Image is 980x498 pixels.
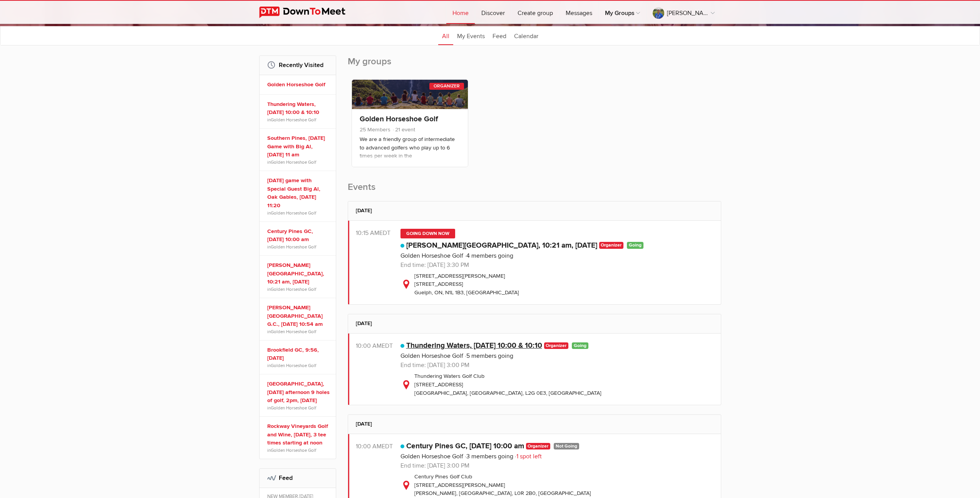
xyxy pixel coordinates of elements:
span: America/Toronto [382,342,393,350]
span: Organizer [599,242,624,248]
a: Golden Horseshoe Golf [271,363,316,368]
a: [GEOGRAPHIC_DATA], [DATE] afternoon 9 holes of golf, 2pm, [DATE] [267,380,330,405]
span: Going [572,342,588,349]
a: Golden Horseshoe Golf [271,287,316,292]
a: Brookfield GC, 9:56, [DATE] [267,346,330,362]
span: 25 Members [360,126,390,133]
a: Golden Horseshoe Golf [271,244,316,250]
a: Golden Horseshoe Golf [267,80,330,89]
a: Golden Horseshoe Golf [271,210,316,216]
div: 10:00 AM [356,442,400,451]
div: 10:15 AM [356,228,400,238]
span: 3 members going [465,453,513,460]
a: Golden Horseshoe Golf [271,329,316,334]
span: 4 members going [465,252,513,260]
h2: [DATE] [356,415,713,433]
h2: Events [348,181,721,201]
a: Golden Horseshoe Golf [271,117,316,122]
span: End time: [DATE] 3:00 PM [400,462,469,469]
span: in [267,210,330,216]
a: Century Pines GC, [DATE] 10:00 am [267,227,330,244]
span: 5 members going [465,352,513,360]
div: Organizer [429,83,464,90]
a: [PERSON_NAME][GEOGRAPHIC_DATA], 10:21 am, [DATE] [406,241,597,250]
span: Not going [554,443,579,449]
span: Organizer [544,342,569,349]
span: America/Toronto [379,229,390,237]
span: in [267,362,330,369]
div: Century Pines Golf Club [STREET_ADDRESS][PERSON_NAME] [PERSON_NAME], [GEOGRAPHIC_DATA], L0R 2B0, ... [400,473,713,498]
span: Going [627,242,643,248]
a: Golden Horseshoe Golf [271,405,316,411]
a: [DATE] game with Special Guest Big Al, Oak Gables, [DATE] 11:20 [267,176,330,210]
a: Calendar [510,26,542,45]
a: Thundering Waters, [DATE] 10:00 & 10:10 [406,341,542,350]
a: My Events [453,26,489,45]
span: in [267,329,330,335]
a: [PERSON_NAME] the golf gal [647,1,721,24]
a: Create group [511,1,559,24]
a: Home [446,1,475,24]
h2: Feed [267,469,328,487]
div: 10:00 AM [356,341,400,350]
h2: My groups [348,55,721,75]
a: Golden Horseshoe Golf [400,352,463,360]
span: in [267,286,330,292]
a: Messages [560,1,598,24]
a: Golden Horseshoe Golf [360,114,438,124]
a: Rockway Vineyards Golf and Wine, [DATE], 3 tee times starting at noon [267,422,330,447]
span: America/Toronto [382,443,393,450]
a: Century Pines GC, [DATE] 10:00 am [406,441,524,451]
h2: Recently Visited [267,56,328,74]
span: in [267,117,330,123]
h2: [DATE] [356,201,713,220]
a: My Groups [599,1,646,24]
span: in [267,244,330,250]
a: Thundering Waters, [DATE] 10:00 & 10:10 [267,100,330,117]
a: Golden Horseshoe Golf [400,252,463,260]
div: Thundering Waters Golf Club [STREET_ADDRESS] [GEOGRAPHIC_DATA], [GEOGRAPHIC_DATA], L2G 0E3, [GEOG... [400,372,713,397]
span: in [267,447,330,453]
a: All [438,26,453,45]
a: [PERSON_NAME][GEOGRAPHIC_DATA], 10:21 am, [DATE] [267,261,330,286]
div: [STREET_ADDRESS][PERSON_NAME] [STREET_ADDRESS] Guelph, ON, N1L 1B3, [GEOGRAPHIC_DATA] [400,272,713,297]
span: Organizer [526,443,551,449]
a: Golden Horseshoe Golf [271,159,316,165]
span: End time: [DATE] 3:30 PM [400,261,469,269]
span: 21 event [392,126,415,133]
span: 1 spot left [515,453,542,460]
h2: [DATE] [356,314,713,333]
span: End time: [DATE] 3:00 PM [400,361,469,369]
span: in [267,405,330,411]
a: Southern Pines, [DATE] Game with Big Al, [DATE] 11 am [267,134,330,159]
a: [PERSON_NAME][GEOGRAPHIC_DATA] G.C., [DATE] 10:54 am [267,303,330,329]
p: We are a friendly group of intermediate to advanced golfers who play up to 6 times per week in th... [360,135,460,174]
div: Going Down Now [400,229,455,238]
a: Discover [475,1,511,24]
a: Golden Horseshoe Golf [400,453,463,460]
img: DownToMeet [259,7,357,18]
span: in [267,159,330,165]
a: Golden Horseshoe Golf [271,448,316,453]
a: Feed [489,26,510,45]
